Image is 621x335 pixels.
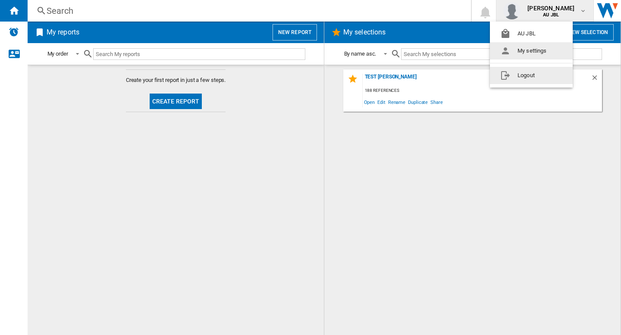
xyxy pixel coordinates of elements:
[490,25,573,42] button: AU JBL
[490,42,573,59] button: My settings
[490,67,573,84] button: Logout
